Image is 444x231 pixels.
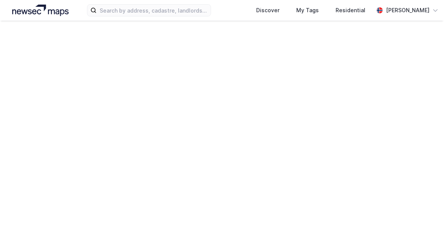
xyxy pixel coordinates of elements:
[256,6,279,15] div: Discover
[336,6,365,15] div: Residential
[12,5,69,16] img: logo.a4113a55bc3d86da70a041830d287a7e.svg
[97,5,211,16] input: Search by address, cadastre, landlords, tenants or people
[296,6,319,15] div: My Tags
[406,194,444,231] iframe: Chat Widget
[386,6,429,15] div: [PERSON_NAME]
